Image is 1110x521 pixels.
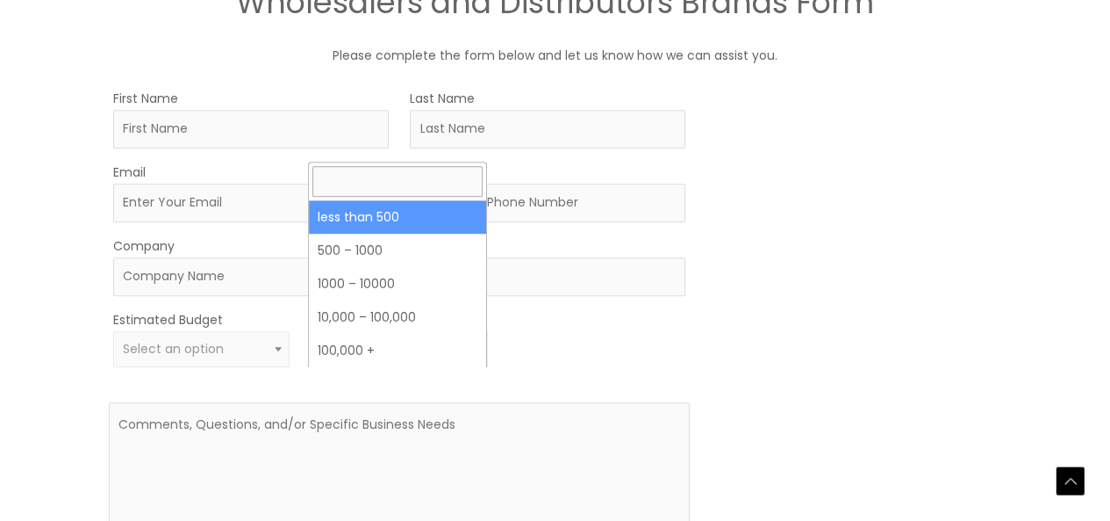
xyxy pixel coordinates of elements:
li: 500 – 1000 [309,234,486,267]
label: Estimated Budget [113,308,223,331]
li: less than 500 [309,200,486,234]
span: Select an option [123,340,224,358]
label: Company [113,235,175,257]
input: Last Name [410,110,685,148]
li: 100,000 + [309,334,486,367]
input: Company Name [113,257,685,296]
label: Phone [410,161,448,184]
input: Enter Your Email [113,184,389,222]
p: Please complete the form below and let us know how we can assist you. [29,44,1082,67]
label: Last Name [410,87,475,110]
li: 1000 – 10000 [309,267,486,300]
label: First Name [113,87,178,110]
input: First Name [113,110,389,148]
label: Email [113,161,146,184]
li: 10,000 – 100,000 [309,300,486,334]
input: Enter Your Phone Number [410,184,685,222]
